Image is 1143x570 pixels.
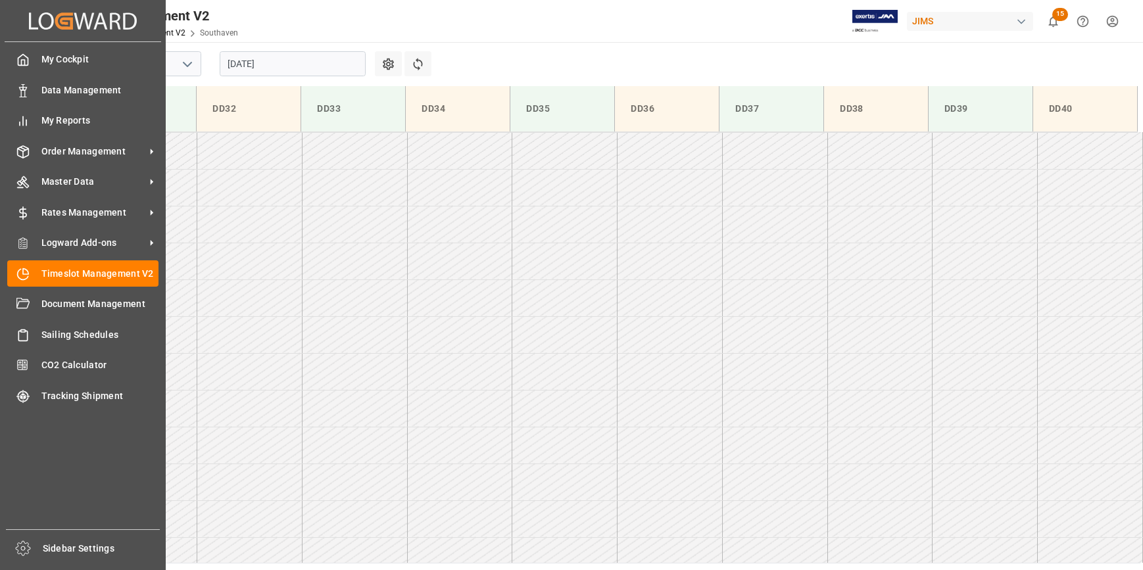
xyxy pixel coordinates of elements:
[312,97,395,121] div: DD33
[7,77,158,103] a: Data Management
[7,108,158,133] a: My Reports
[7,352,158,378] a: CO2 Calculator
[41,358,159,372] span: CO2 Calculator
[41,53,159,66] span: My Cockpit
[1052,8,1068,21] span: 15
[41,297,159,311] span: Document Management
[835,97,917,121] div: DD38
[1038,7,1068,36] button: show 15 new notifications
[1068,7,1098,36] button: Help Center
[7,291,158,317] a: Document Management
[416,97,499,121] div: DD34
[41,114,159,128] span: My Reports
[521,97,604,121] div: DD35
[1044,97,1127,121] div: DD40
[220,51,366,76] input: DD-MM-YYYY
[852,10,898,33] img: Exertis%20JAM%20-%20Email%20Logo.jpg_1722504956.jpg
[7,47,158,72] a: My Cockpit
[41,83,159,97] span: Data Management
[207,97,290,121] div: DD32
[939,97,1022,121] div: DD39
[7,383,158,408] a: Tracking Shipment
[41,236,145,250] span: Logward Add-ons
[177,54,197,74] button: open menu
[625,97,708,121] div: DD36
[730,97,813,121] div: DD37
[907,12,1033,31] div: JIMS
[41,145,145,158] span: Order Management
[7,321,158,347] a: Sailing Schedules
[7,260,158,286] a: Timeslot Management V2
[41,328,159,342] span: Sailing Schedules
[907,9,1038,34] button: JIMS
[41,267,159,281] span: Timeslot Management V2
[41,175,145,189] span: Master Data
[41,206,145,220] span: Rates Management
[43,542,160,556] span: Sidebar Settings
[41,389,159,403] span: Tracking Shipment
